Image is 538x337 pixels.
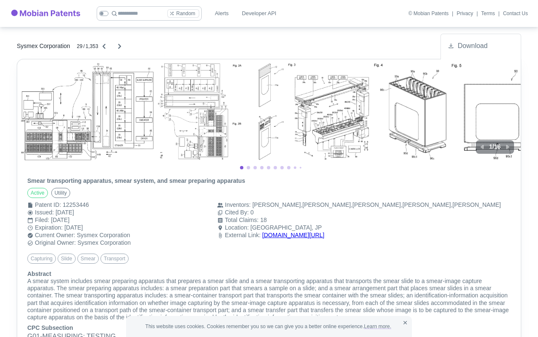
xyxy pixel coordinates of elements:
div: 0 [251,209,501,216]
h6: Abstract [27,270,511,278]
div: 1,353 [86,44,98,49]
span: transport [101,255,128,262]
img: US12253446-20250318-D00001.png [157,63,229,160]
a: Sysmex Corporation [77,232,130,238]
div: transport [100,254,129,264]
a: [PERSON_NAME] [353,201,401,208]
div: Patent ID : [35,201,61,209]
a: [PERSON_NAME] [303,201,351,208]
div: Cited By : [225,209,249,217]
h6: CPC Subsection [27,324,511,332]
div: capturing [27,254,56,264]
div: [DATE] [51,217,204,224]
span: This website uses cookies. Cookies remember you so we can give you a better online experience. [145,323,393,330]
div: [DATE] [55,209,204,216]
img: US12253446-20250318-D00003.png [287,63,370,160]
a: [PERSON_NAME] [453,201,501,208]
div: | [498,10,500,17]
img: US12253446-20250318-D00000.png [21,63,154,160]
div: Issued : [35,209,54,217]
a: Privacy [456,11,473,16]
a: [PERSON_NAME] [403,201,451,208]
span: capturing [28,255,55,262]
div: Inventors : [225,201,251,209]
button: Random [167,9,199,18]
div: Expiration : [35,224,63,232]
h6: Smear transporting apparatus, smear system, and smear preparing apparatus [27,177,511,185]
span: smear [78,255,98,262]
div: External Link : [225,232,261,239]
div: 12253446 [63,201,204,209]
a: Contact Us [503,11,528,16]
div: Total Claims : [225,217,258,224]
div: , , , , [252,201,501,209]
div: 29 [77,44,82,49]
div: Current Owner : [35,232,75,239]
div: Location : [225,224,249,232]
div: | [452,10,453,17]
a: Download [448,41,521,51]
div: 18 [260,217,501,224]
p: A smear system includes smear preparing apparatus that prepares a smear slide and a smear transpo... [27,278,511,321]
a: Alerts [208,6,235,21]
h6: 1 / 16 [489,143,501,150]
div: Original Owner : [35,239,76,247]
div: © Mobian Patents [409,11,449,16]
a: Developer API [239,6,280,21]
div: slide [58,254,76,264]
a: Sysmex Corporation [77,239,131,246]
div: Filed : [35,217,49,224]
img: US12253446-20250318-D00004.png [373,63,447,160]
span: Download [458,41,488,51]
a: [DOMAIN_NAME][URL] [262,232,324,238]
div: / [83,44,84,49]
a: Learn more. [364,324,391,329]
span: slide [58,255,75,262]
div: smear [77,254,99,264]
div: | [477,10,478,17]
a: Terms [481,11,495,16]
a: Sysmex Corporation [17,36,70,56]
img: US12253446-20250318-D00002.png [232,63,284,160]
a: [PERSON_NAME] [252,201,301,208]
div: [GEOGRAPHIC_DATA], JP [251,224,501,231]
div: [DATE] [64,224,204,231]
